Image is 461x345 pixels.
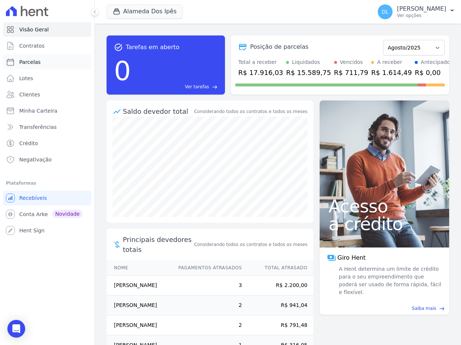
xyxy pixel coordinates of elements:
[171,260,242,276] th: Pagamentos Atrasados
[292,58,320,66] div: Liquidados
[238,68,283,78] div: R$ 17.916,03
[19,26,49,33] span: Visão Geral
[185,83,209,90] span: Ver tarefas
[107,315,171,335] td: [PERSON_NAME]
[19,227,45,234] span: Hent Sign
[3,87,91,102] a: Clientes
[3,191,91,205] a: Recebíveis
[52,210,83,218] span: Novidade
[3,120,91,134] a: Transferências
[3,103,91,118] a: Minha Carteira
[324,305,445,312] a: Saiba mais east
[397,13,446,18] p: Ver opções
[329,197,440,215] span: Acesso
[3,22,91,37] a: Visão Geral
[340,58,363,66] div: Vencidos
[19,107,57,115] span: Minha Carteira
[242,315,313,335] td: R$ 791,48
[337,265,442,296] span: A Hent determina um limite de crédito para o seu empreendimento que poderá ser usado de forma ráp...
[372,1,461,22] button: DL [PERSON_NAME] Ver opções
[3,207,91,222] a: Conta Arke Novidade
[3,152,91,167] a: Negativação
[421,58,450,66] div: Antecipado
[415,68,450,78] div: R$ 0,00
[3,136,91,151] a: Crédito
[3,38,91,53] a: Contratos
[19,211,48,218] span: Conta Arke
[19,140,38,147] span: Crédito
[3,55,91,69] a: Parcelas
[242,296,313,315] td: R$ 941,04
[19,42,44,49] span: Contratos
[329,215,440,233] span: a crédito
[114,52,131,90] div: 0
[19,156,52,163] span: Negativação
[334,68,369,78] div: R$ 711,79
[371,68,412,78] div: R$ 1.614,49
[134,83,218,90] a: Ver tarefas east
[337,253,366,262] span: Giro Hent
[171,315,242,335] td: 2
[238,58,283,66] div: Total a receber
[19,123,57,131] span: Transferências
[19,75,33,82] span: Lotes
[439,306,445,311] span: east
[114,43,123,52] span: task_alt
[212,84,218,90] span: east
[6,179,88,188] div: Plataformas
[397,5,446,13] p: [PERSON_NAME]
[286,68,331,78] div: R$ 15.589,75
[194,241,307,248] span: Considerando todos os contratos e todos os meses
[171,276,242,296] td: 3
[107,260,171,276] th: Nome
[123,106,193,116] div: Saldo devedor total
[3,223,91,238] a: Hent Sign
[250,42,309,51] div: Posição de parcelas
[19,58,41,66] span: Parcelas
[107,296,171,315] td: [PERSON_NAME]
[7,320,25,338] div: Open Intercom Messenger
[107,276,171,296] td: [PERSON_NAME]
[242,260,313,276] th: Total Atrasado
[107,4,183,18] button: Alameda Dos Ipês
[194,108,307,115] div: Considerando todos os contratos e todos os meses
[242,276,313,296] td: R$ 2.200,00
[19,91,40,98] span: Clientes
[3,71,91,86] a: Lotes
[126,43,179,52] span: Tarefas em aberto
[412,305,436,312] span: Saiba mais
[123,235,193,255] span: Principais devedores totais
[19,194,47,202] span: Recebíveis
[377,58,402,66] div: A receber
[382,9,389,14] span: DL
[171,296,242,315] td: 2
